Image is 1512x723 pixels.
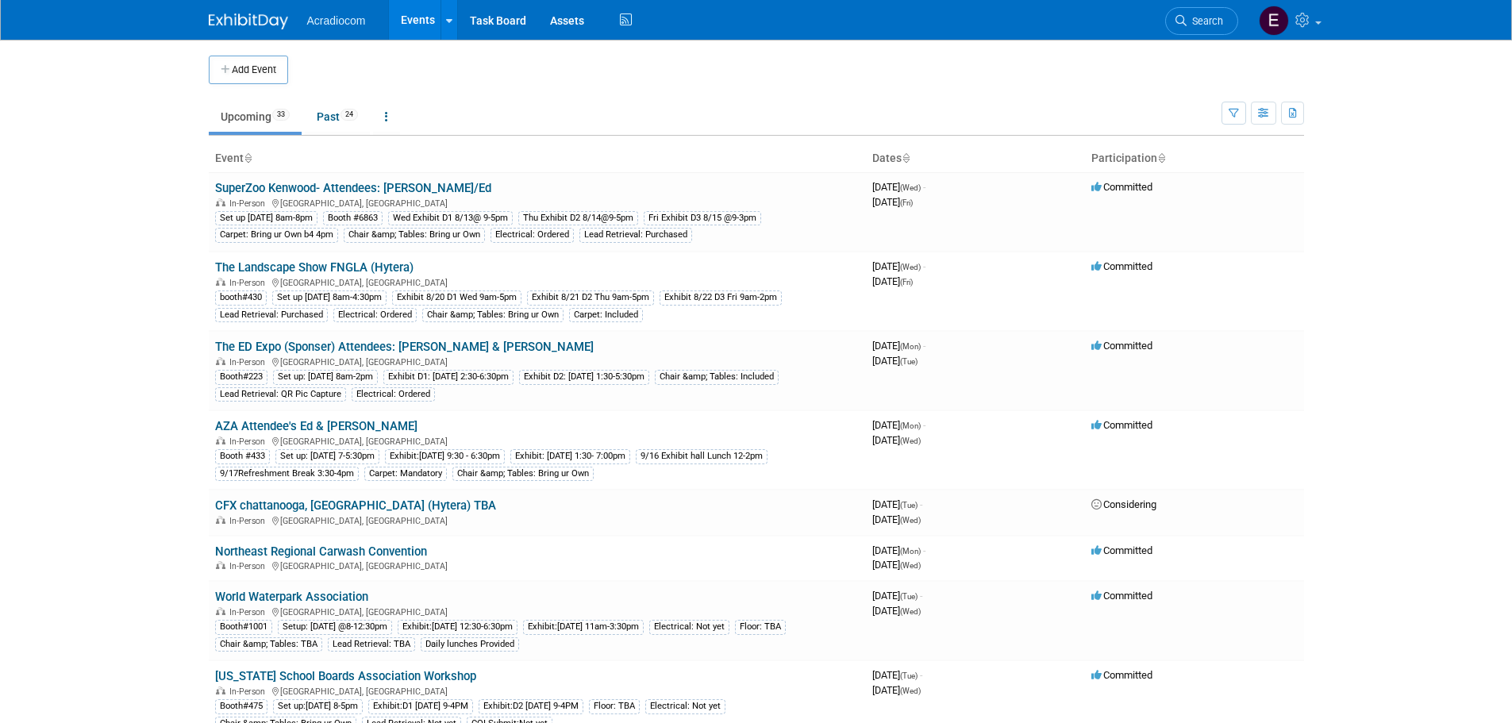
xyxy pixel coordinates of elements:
span: [DATE] [872,669,922,681]
span: Considering [1091,498,1156,510]
div: Lead Retrieval: TBA [328,637,415,652]
div: Electrical: Not yet [649,620,729,634]
th: Participation [1085,145,1304,172]
div: Lead Retrieval: QR Pic Capture [215,387,346,402]
div: Floor: TBA [735,620,786,634]
span: In-Person [229,607,270,617]
div: Setup: [DATE] @8-12:30pm [278,620,392,634]
span: Acradiocom [307,14,366,27]
span: (Fri) [900,278,913,287]
span: - [923,419,925,431]
a: World Waterpark Association [215,590,368,604]
th: Event [209,145,866,172]
span: (Wed) [900,516,921,525]
img: In-Person Event [216,561,225,569]
div: [GEOGRAPHIC_DATA], [GEOGRAPHIC_DATA] [215,434,860,447]
img: In-Person Event [216,436,225,444]
div: Booth#223 [215,370,267,384]
span: [DATE] [872,340,925,352]
span: - [923,260,925,272]
span: [DATE] [872,275,913,287]
div: 9/17Refreshment Break 3:30-4pm [215,467,359,481]
span: (Wed) [900,263,921,271]
div: Electrical: Ordered [491,228,574,242]
div: Booth #6863 [323,211,383,225]
div: Electrical: Ordered [352,387,435,402]
span: In-Person [229,561,270,571]
span: Committed [1091,419,1152,431]
span: [DATE] [872,434,921,446]
div: Lead Retrieval: Purchased [579,228,692,242]
span: [DATE] [872,605,921,617]
button: Add Event [209,56,288,84]
span: (Wed) [900,436,921,445]
div: Exhibit D2: [DATE] 1:30-5:30pm [519,370,649,384]
div: Exhibit: [DATE] 1:30- 7:00pm [510,449,630,463]
img: In-Person Event [216,278,225,286]
div: Fri Exhibit D3 8/15 @9-3pm [644,211,761,225]
th: Dates [866,145,1085,172]
a: Sort by Participation Type [1157,152,1165,164]
img: In-Person Event [216,357,225,365]
img: In-Person Event [216,607,225,615]
span: [DATE] [872,181,925,193]
div: Exhibit:[DATE] 11am-3:30pm [523,620,644,634]
div: [GEOGRAPHIC_DATA], [GEOGRAPHIC_DATA] [215,605,860,617]
span: (Mon) [900,421,921,430]
div: Daily lunches Provided [421,637,519,652]
span: - [923,181,925,193]
div: Carpet: Bring ur Own b4 4pm [215,228,338,242]
span: [DATE] [872,684,921,696]
img: ExhibitDay [209,13,288,29]
div: Booth#475 [215,699,267,713]
img: Elizabeth Martinez [1259,6,1289,36]
div: Thu Exhibit D2 8/14@9-5pm [518,211,638,225]
a: The ED Expo (Sponser) Attendees: [PERSON_NAME] & [PERSON_NAME] [215,340,594,354]
span: In-Person [229,516,270,526]
div: [GEOGRAPHIC_DATA], [GEOGRAPHIC_DATA] [215,684,860,697]
a: AZA Attendee's Ed & [PERSON_NAME] [215,419,417,433]
a: Upcoming33 [209,102,302,132]
a: Northeast Regional Carwash Convention [215,544,427,559]
span: [DATE] [872,498,922,510]
div: Chair &amp; Tables: Included [655,370,779,384]
div: Exhibit:[DATE] 12:30-6:30pm [398,620,517,634]
span: Committed [1091,340,1152,352]
span: - [923,544,925,556]
div: [GEOGRAPHIC_DATA], [GEOGRAPHIC_DATA] [215,559,860,571]
span: 33 [272,109,290,121]
span: In-Person [229,686,270,697]
span: (Wed) [900,183,921,192]
span: [DATE] [872,419,925,431]
span: (Wed) [900,561,921,570]
span: 24 [340,109,358,121]
img: In-Person Event [216,516,225,524]
span: Committed [1091,260,1152,272]
div: Chair &amp; Tables: Bring ur Own [422,308,564,322]
span: [DATE] [872,559,921,571]
span: (Mon) [900,342,921,351]
div: [GEOGRAPHIC_DATA], [GEOGRAPHIC_DATA] [215,196,860,209]
div: 9/16 Exhibit hall Lunch 12-2pm [636,449,768,463]
span: [DATE] [872,260,925,272]
div: booth#430 [215,290,267,305]
span: [DATE] [872,355,918,367]
div: Exhibit 8/22 D3 Fri 9am-2pm [660,290,782,305]
div: Set up:[DATE] 8-5pm [273,699,363,713]
span: (Wed) [900,607,921,616]
div: Exhibit:D2 [DATE] 9-4PM [479,699,583,713]
div: [GEOGRAPHIC_DATA], [GEOGRAPHIC_DATA] [215,355,860,367]
div: Exhibit D1: [DATE] 2:30-6:30pm [383,370,514,384]
span: (Mon) [900,547,921,556]
div: Exhibit:[DATE] 9:30 - 6:30pm [385,449,505,463]
div: Carpet: Mandatory [364,467,447,481]
span: In-Person [229,278,270,288]
div: Set up [DATE] 8am-4:30pm [272,290,387,305]
span: Committed [1091,590,1152,602]
span: Committed [1091,669,1152,681]
div: Electrical: Ordered [333,308,417,322]
div: Chair &amp; Tables: Bring ur Own [452,467,594,481]
div: Wed Exhibit D1 8/13@ 9-5pm [388,211,513,225]
span: - [920,669,922,681]
span: (Tue) [900,357,918,366]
